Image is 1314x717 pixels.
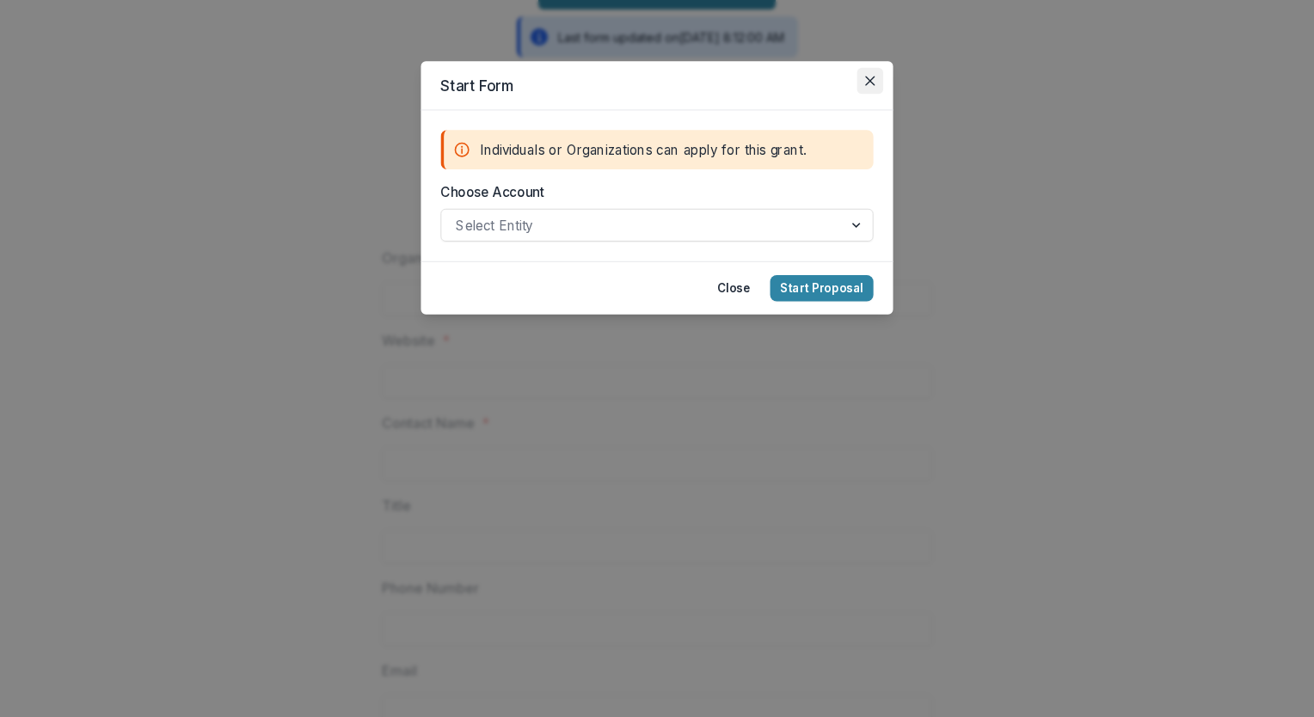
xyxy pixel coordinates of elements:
button: Close [707,275,760,302]
label: Choose Account [440,182,863,202]
header: Start Form [421,61,893,110]
button: Close [857,68,884,95]
div: Individuals or Organizations can apply for this grant. [440,130,873,169]
button: Start Proposal [771,275,874,302]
